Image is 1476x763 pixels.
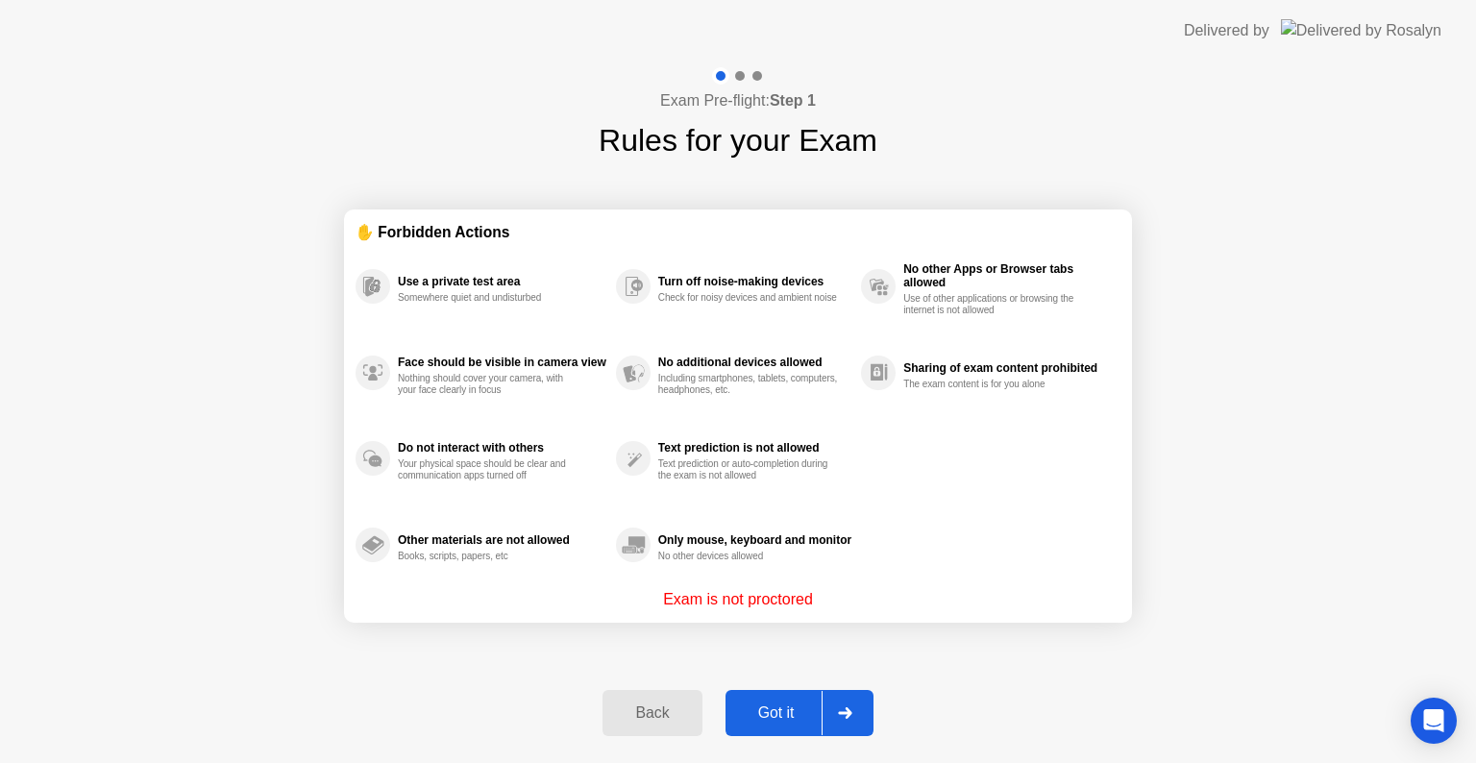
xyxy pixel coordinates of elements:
h1: Rules for your Exam [599,117,877,163]
div: Other materials are not allowed [398,533,606,547]
div: Including smartphones, tablets, computers, headphones, etc. [658,373,840,396]
div: Nothing should cover your camera, with your face clearly in focus [398,373,579,396]
h4: Exam Pre-flight: [660,89,816,112]
div: Use of other applications or browsing the internet is not allowed [903,293,1085,316]
div: Sharing of exam content prohibited [903,361,1111,375]
button: Back [603,690,701,736]
div: Do not interact with others [398,441,606,455]
div: Face should be visible in camera view [398,356,606,369]
div: No other Apps or Browser tabs allowed [903,262,1111,289]
div: The exam content is for you alone [903,379,1085,390]
div: Turn off noise-making devices [658,275,851,288]
div: Somewhere quiet and undisturbed [398,292,579,304]
div: No additional devices allowed [658,356,851,369]
div: No other devices allowed [658,551,840,562]
button: Got it [726,690,873,736]
div: Text prediction or auto-completion during the exam is not allowed [658,458,840,481]
b: Step 1 [770,92,816,109]
div: Text prediction is not allowed [658,441,851,455]
div: Only mouse, keyboard and monitor [658,533,851,547]
div: Open Intercom Messenger [1411,698,1457,744]
div: ✋ Forbidden Actions [356,221,1120,243]
img: Delivered by Rosalyn [1281,19,1441,41]
div: Delivered by [1184,19,1269,42]
p: Exam is not proctored [663,588,813,611]
div: Back [608,704,696,722]
div: Your physical space should be clear and communication apps turned off [398,458,579,481]
div: Books, scripts, papers, etc [398,551,579,562]
div: Check for noisy devices and ambient noise [658,292,840,304]
div: Got it [731,704,822,722]
div: Use a private test area [398,275,606,288]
